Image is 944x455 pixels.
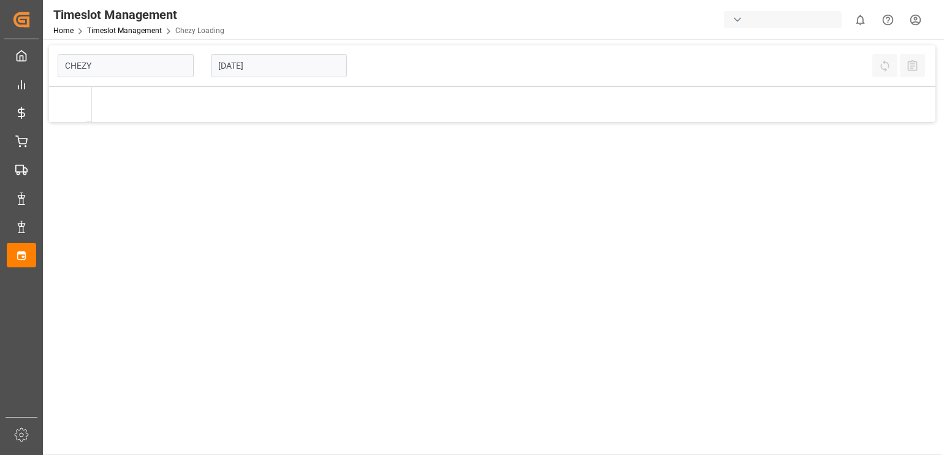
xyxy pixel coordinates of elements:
[58,54,194,77] input: Type to search/select
[211,54,347,77] input: DD-MM-YYYY
[53,6,224,24] div: Timeslot Management
[847,6,874,34] button: show 0 new notifications
[53,26,74,35] a: Home
[874,6,902,34] button: Help Center
[87,26,162,35] a: Timeslot Management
